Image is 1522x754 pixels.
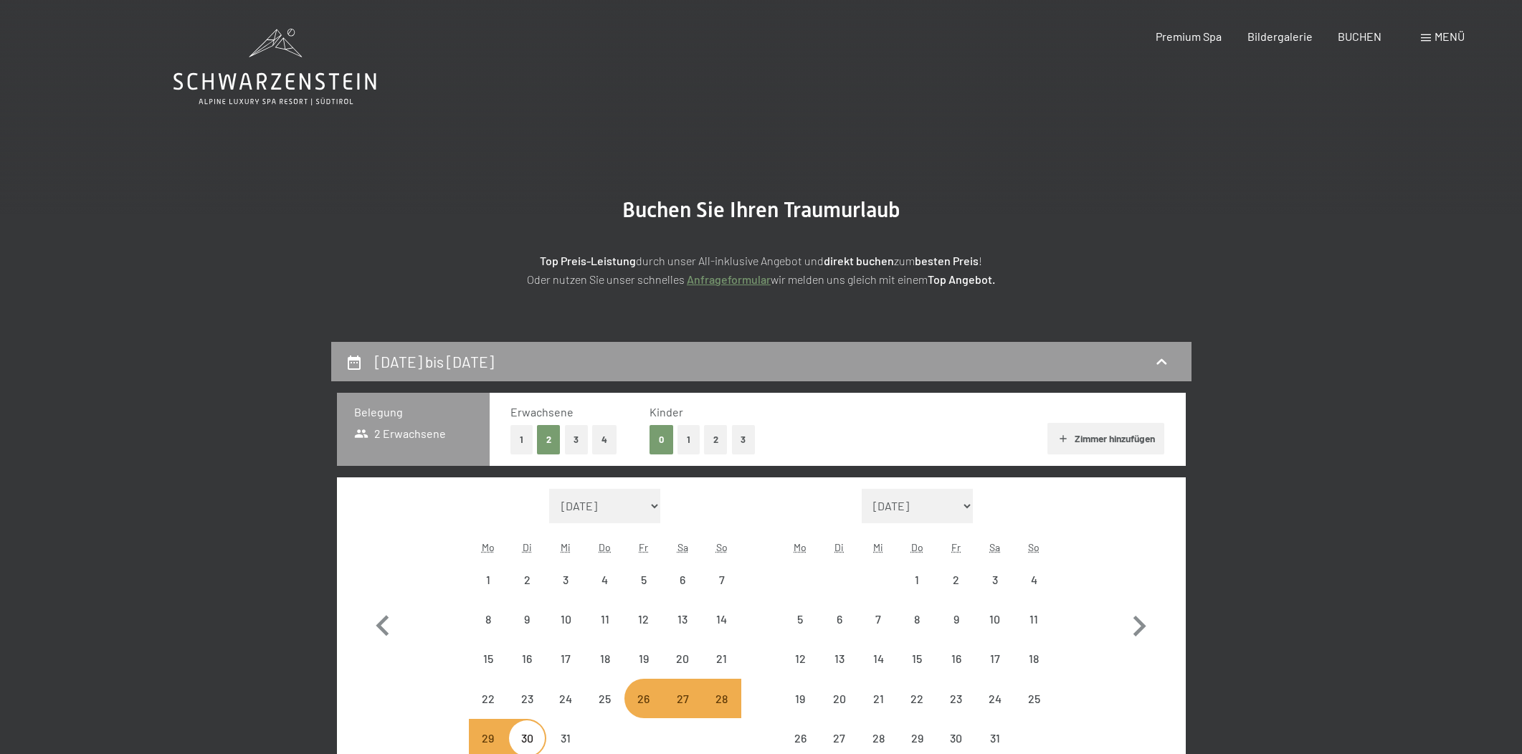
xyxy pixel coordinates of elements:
[703,653,739,689] div: 21
[508,560,546,599] div: Tue Dec 02 2025
[898,679,936,717] div: Thu Jan 22 2026
[1047,423,1164,454] button: Zimmer hinzufügen
[586,639,624,678] div: Anreise nicht möglich
[626,574,662,610] div: 5
[663,679,702,717] div: Anreise nicht möglich
[663,679,702,717] div: Sat Dec 27 2025
[510,425,533,454] button: 1
[1016,653,1052,689] div: 18
[859,600,898,639] div: Anreise nicht möglich
[546,600,585,639] div: Wed Dec 10 2025
[626,614,662,649] div: 12
[599,541,611,553] abbr: Donnerstag
[1014,560,1053,599] div: Sun Jan 04 2026
[586,679,624,717] div: Thu Dec 25 2025
[976,639,1014,678] div: Sat Jan 17 2026
[508,639,546,678] div: Anreise nicht möglich
[622,197,900,222] span: Buchen Sie Ihren Traumurlaub
[663,560,702,599] div: Sat Dec 06 2025
[687,272,771,286] a: Anfrageformular
[403,252,1120,288] p: durch unser All-inklusive Angebot und zum ! Oder nutzen Sie unser schnelles wir melden uns gleich...
[976,679,1014,717] div: Sat Jan 24 2026
[546,560,585,599] div: Anreise nicht möglich
[822,693,857,729] div: 20
[898,560,936,599] div: Thu Jan 01 2026
[976,560,1014,599] div: Anreise nicht möglich
[716,541,728,553] abbr: Sonntag
[586,639,624,678] div: Thu Dec 18 2025
[586,600,624,639] div: Anreise nicht möglich
[469,639,508,678] div: Anreise nicht möglich
[822,614,857,649] div: 6
[898,639,936,678] div: Anreise nicht möglich
[482,541,495,553] abbr: Montag
[587,693,623,729] div: 25
[354,426,447,442] span: 2 Erwachsene
[781,639,819,678] div: Anreise nicht möglich
[508,679,546,717] div: Tue Dec 23 2025
[781,639,819,678] div: Mon Jan 12 2026
[469,600,508,639] div: Mon Dec 08 2025
[977,693,1013,729] div: 24
[938,653,974,689] div: 16
[928,272,995,286] strong: Top Angebot.
[624,560,663,599] div: Fri Dec 05 2025
[561,541,571,553] abbr: Mittwoch
[976,679,1014,717] div: Anreise nicht möglich
[548,653,584,689] div: 17
[624,600,663,639] div: Fri Dec 12 2025
[781,600,819,639] div: Anreise nicht möglich
[586,600,624,639] div: Thu Dec 11 2025
[586,560,624,599] div: Anreise nicht möglich
[989,541,1000,553] abbr: Samstag
[977,574,1013,610] div: 3
[663,639,702,678] div: Anreise nicht möglich
[781,600,819,639] div: Mon Jan 05 2026
[469,639,508,678] div: Mon Dec 15 2025
[624,600,663,639] div: Anreise nicht möglich
[936,560,975,599] div: Anreise nicht möglich
[508,560,546,599] div: Anreise nicht möglich
[469,560,508,599] div: Anreise nicht möglich
[898,679,936,717] div: Anreise nicht möglich
[1014,560,1053,599] div: Anreise nicht möglich
[1435,29,1465,43] span: Menü
[508,600,546,639] div: Tue Dec 09 2025
[546,639,585,678] div: Wed Dec 17 2025
[859,679,898,717] div: Wed Jan 21 2026
[548,574,584,610] div: 3
[938,574,974,610] div: 2
[1338,29,1381,43] span: BUCHEN
[540,254,636,267] strong: Top Preis-Leistung
[469,679,508,717] div: Anreise nicht möglich
[782,693,818,729] div: 19
[650,425,673,454] button: 0
[859,639,898,678] div: Anreise nicht möglich
[587,614,623,649] div: 11
[703,574,739,610] div: 7
[1156,29,1222,43] span: Premium Spa
[899,693,935,729] div: 22
[508,600,546,639] div: Anreise nicht möglich
[1014,639,1053,678] div: Anreise nicht möglich
[663,600,702,639] div: Sat Dec 13 2025
[702,679,741,717] div: Anreise nicht möglich
[898,600,936,639] div: Anreise nicht möglich
[626,693,662,729] div: 26
[977,653,1013,689] div: 17
[936,639,975,678] div: Fri Jan 16 2026
[469,560,508,599] div: Mon Dec 01 2025
[899,574,935,610] div: 1
[915,254,979,267] strong: besten Preis
[859,639,898,678] div: Wed Jan 14 2026
[1014,600,1053,639] div: Anreise nicht möglich
[834,541,844,553] abbr: Dienstag
[665,614,700,649] div: 13
[470,693,506,729] div: 22
[824,254,894,267] strong: direkt buchen
[1014,679,1053,717] div: Anreise nicht möglich
[537,425,561,454] button: 2
[626,653,662,689] div: 19
[702,600,741,639] div: Sun Dec 14 2025
[639,541,648,553] abbr: Freitag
